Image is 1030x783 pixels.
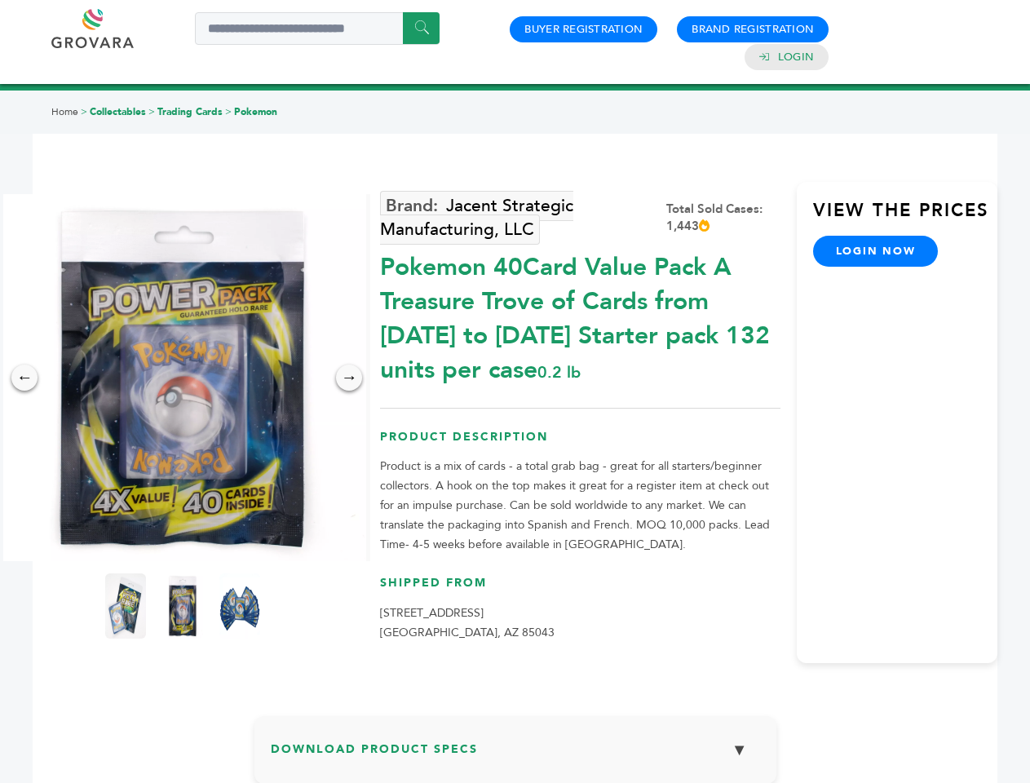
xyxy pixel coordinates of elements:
p: [STREET_ADDRESS] [GEOGRAPHIC_DATA], AZ 85043 [380,604,780,643]
div: Total Sold Cases: 1,443 [666,201,780,235]
a: Jacent Strategic Manufacturing, LLC [380,191,573,245]
a: Brand Registration [692,22,814,37]
div: Pokemon 40Card Value Pack A Treasure Trove of Cards from [DATE] to [DATE] Starter pack 132 units ... [380,242,780,387]
img: Pokemon 40-Card Value Pack – A Treasure Trove of Cards from 1996 to 2024 - Starter pack! 132 unit... [105,573,146,639]
h3: Product Description [380,429,780,458]
a: Login [778,50,814,64]
img: Pokemon 40-Card Value Pack – A Treasure Trove of Cards from 1996 to 2024 - Starter pack! 132 unit... [219,573,260,639]
a: Pokemon [234,105,277,118]
span: > [225,105,232,118]
a: Buyer Registration [524,22,643,37]
a: login now [813,236,939,267]
span: 0.2 lb [537,361,581,383]
h3: Shipped From [380,575,780,604]
p: Product is a mix of cards - a total grab bag - great for all starters/beginner collectors. A hook... [380,457,780,555]
span: > [148,105,155,118]
img: Pokemon 40-Card Value Pack – A Treasure Trove of Cards from 1996 to 2024 - Starter pack! 132 unit... [162,573,203,639]
a: Collectables [90,105,146,118]
button: ▼ [719,732,760,768]
div: ← [11,365,38,391]
span: > [81,105,87,118]
input: Search a product or brand... [195,12,440,45]
h3: Download Product Specs [271,732,760,780]
a: Home [51,105,78,118]
h3: View the Prices [813,198,997,236]
a: Trading Cards [157,105,223,118]
div: → [336,365,362,391]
